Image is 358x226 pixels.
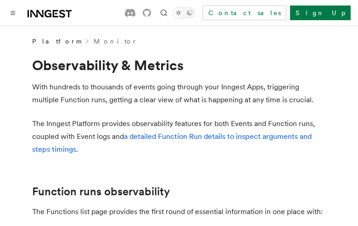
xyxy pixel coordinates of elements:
a: a detailed Function Run details to inspect arguments and steps timings [32,132,312,154]
p: With hundreds to thousands of events going through your Inngest Apps, triggering multiple Functio... [32,81,326,106]
a: Function runs observability [32,185,170,198]
span: Platform [32,37,81,46]
h1: Observability & Metrics [32,57,326,73]
a: Monitor [94,37,137,46]
a: Sign Up [290,6,351,20]
p: The Inngest Platform provides observability features for both Events and Function runs, coupled w... [32,117,326,156]
button: Toggle dark mode [173,7,195,18]
button: Toggle navigation [7,7,18,18]
a: Contact sales [202,6,286,20]
p: The Functions list page provides the first round of essential information in one place with: [32,205,326,218]
button: Find something... [158,7,169,18]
